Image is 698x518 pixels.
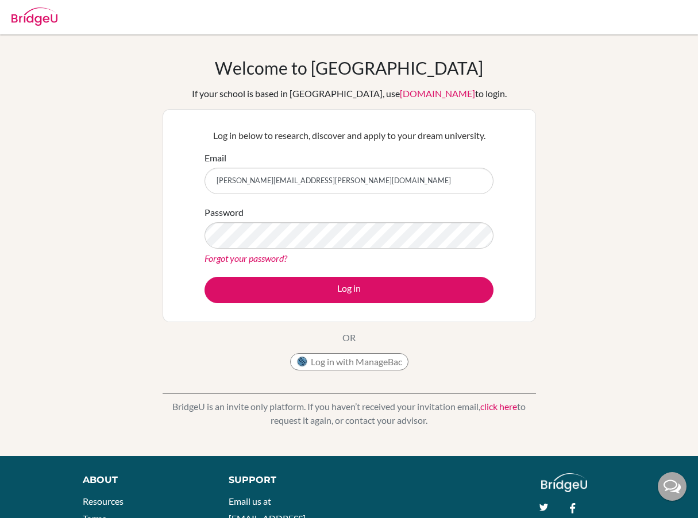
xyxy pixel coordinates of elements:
div: About [83,473,203,487]
button: Log in [205,277,493,303]
div: Support [229,473,338,487]
p: Log in below to research, discover and apply to your dream university. [205,129,493,142]
div: If your school is based in [GEOGRAPHIC_DATA], use to login. [192,87,507,100]
a: Resources [83,496,124,507]
img: Bridge-U [11,7,57,26]
p: BridgeU is an invite only platform. If you haven’t received your invitation email, to request it ... [163,400,536,427]
label: Password [205,206,244,219]
a: Forgot your password? [205,253,287,264]
p: OR [342,331,356,345]
h1: Welcome to [GEOGRAPHIC_DATA] [215,57,483,78]
button: Log in with ManageBac [290,353,408,370]
label: Email [205,151,226,165]
img: logo_white@2x-f4f0deed5e89b7ecb1c2cc34c3e3d731f90f0f143d5ea2071677605dd97b5244.png [541,473,588,492]
a: click here [480,401,517,412]
a: [DOMAIN_NAME] [400,88,475,99]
